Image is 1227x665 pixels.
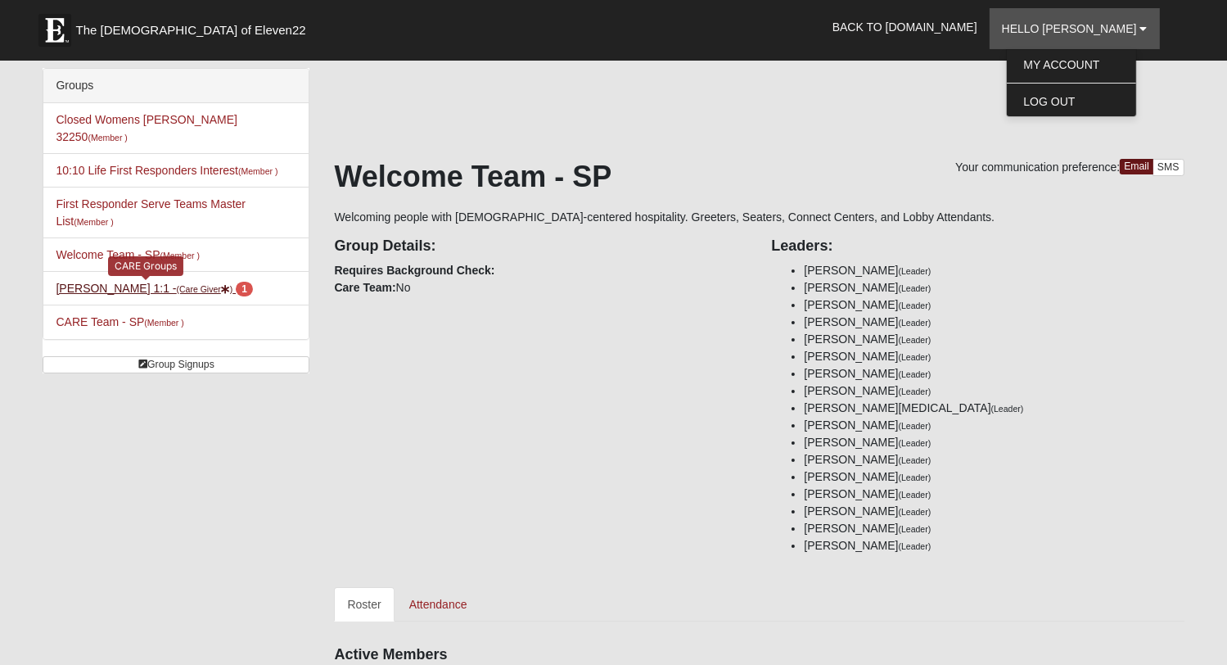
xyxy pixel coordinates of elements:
li: [PERSON_NAME] [804,417,1184,434]
small: (Leader) [899,541,932,551]
strong: Care Team: [334,281,395,294]
h4: Group Details: [334,237,747,256]
li: [PERSON_NAME] [804,296,1184,314]
li: [PERSON_NAME] [804,279,1184,296]
small: (Leader) [899,507,932,517]
a: Email [1120,159,1153,174]
span: Your communication preference: [955,161,1120,174]
small: (Leader) [899,438,932,448]
li: [PERSON_NAME] [804,520,1184,537]
li: [PERSON_NAME] [804,365,1184,382]
small: (Member ) [160,251,200,260]
small: (Leader) [899,301,932,310]
small: (Member ) [74,217,113,227]
small: (Leader) [899,490,932,500]
small: (Member ) [144,318,183,328]
li: [PERSON_NAME] [804,451,1184,468]
span: The [DEMOGRAPHIC_DATA] of Eleven22 [75,22,305,38]
li: [PERSON_NAME] [804,262,1184,279]
a: My Account [1007,54,1136,75]
div: No [322,226,759,296]
a: CARE Team - SP(Member ) [56,315,183,328]
h1: Welcome Team - SP [334,159,1184,194]
a: Attendance [396,587,480,622]
li: [PERSON_NAME][MEDICAL_DATA] [804,400,1184,417]
strong: Requires Background Check: [334,264,494,277]
span: Hello [PERSON_NAME] [1002,22,1137,35]
li: [PERSON_NAME] [804,314,1184,331]
span: number of pending members [236,282,253,296]
a: First Responder Serve Teams Master List(Member ) [56,197,246,228]
small: (Leader) [899,352,932,362]
small: (Leader) [899,318,932,328]
li: [PERSON_NAME] [804,434,1184,451]
a: SMS [1153,159,1184,176]
li: [PERSON_NAME] [804,382,1184,400]
a: Hello [PERSON_NAME] [990,8,1160,49]
small: (Leader) [899,266,932,276]
small: (Leader) [899,473,932,482]
a: Group Signups [43,356,309,373]
a: Closed Womens [PERSON_NAME] 32250(Member ) [56,113,237,143]
a: [PERSON_NAME] 1:1 -(Care Giver) 1 [56,282,252,295]
li: [PERSON_NAME] [804,537,1184,554]
li: [PERSON_NAME] [804,348,1184,365]
h4: Leaders: [771,237,1184,256]
li: [PERSON_NAME] [804,503,1184,520]
small: (Leader) [899,421,932,431]
small: (Leader) [899,283,932,293]
small: (Care Giver ) [177,284,233,294]
li: [PERSON_NAME] [804,468,1184,486]
a: Roster [334,587,394,622]
a: Log Out [1007,91,1136,112]
img: Eleven22 logo [38,14,71,47]
small: (Member ) [88,133,127,142]
a: Back to [DOMAIN_NAME] [820,7,990,47]
small: (Leader) [899,455,932,465]
div: Groups [43,69,309,103]
a: The [DEMOGRAPHIC_DATA] of Eleven22 [30,6,358,47]
small: (Leader) [899,387,932,396]
small: (Leader) [899,369,932,379]
small: (Leader) [899,335,932,345]
a: Welcome Team - SP(Member ) [56,248,200,261]
small: (Leader) [899,524,932,534]
div: CARE Groups [108,256,183,275]
li: [PERSON_NAME] [804,331,1184,348]
a: 10:10 Life First Responders Interest(Member ) [56,164,277,177]
small: (Leader) [991,404,1024,414]
small: (Member ) [238,166,277,176]
li: [PERSON_NAME] [804,486,1184,503]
